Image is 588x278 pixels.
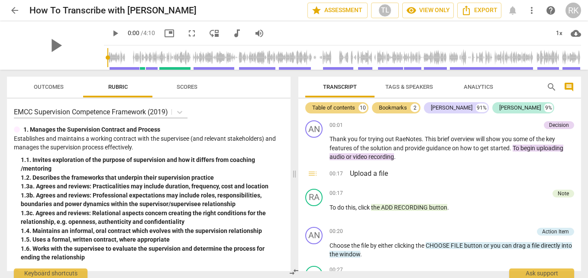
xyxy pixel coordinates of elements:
span: Analytics [464,84,493,90]
span: of [529,136,536,142]
span: arrow_back [10,5,20,16]
div: 1x [551,26,567,40]
span: key [546,136,555,142]
span: . [360,251,362,258]
span: recording [368,153,394,160]
span: . [422,136,425,142]
p: Establishes and maintains a working contract with the supervisee (and relevant stakeholders) and ... [14,134,284,152]
div: Decision [549,121,569,129]
span: cloud_download [571,28,581,39]
button: View player as separate pane [207,26,222,41]
span: you [491,242,502,249]
span: compare_arrows [289,267,299,277]
span: the [351,242,361,249]
span: ADD [381,204,394,211]
span: 0:00 [128,29,139,36]
button: RK [565,3,581,18]
p: 1. Manages the Supervision Contract and Process [23,125,160,134]
span: 00:20 [330,228,343,235]
span: by [370,242,378,249]
span: and [393,145,405,152]
div: Action Item [542,228,569,236]
span: RaeNotes [395,136,422,142]
span: features [330,145,353,152]
span: button [464,242,484,249]
span: audio [330,153,346,160]
span: button [429,204,447,211]
span: . [394,153,396,160]
button: TL [371,3,399,18]
button: Show/Hide comments [562,80,576,94]
h2: How To Transcribe with [PERSON_NAME] [29,5,197,16]
span: toc [307,168,318,179]
span: Tags & Speakers [385,84,433,90]
p: EMCC Supervision Competence Framework (2019) [14,107,168,117]
button: Play [107,26,123,41]
div: 1. 6. Works with the supervisee to evaluate the supervision and determine the process for ending ... [21,244,284,262]
div: 91% [476,103,488,112]
span: fullscreen [187,28,197,39]
span: / 4:10 [141,29,155,36]
span: of [353,145,360,152]
span: more_vert [527,5,537,16]
span: FILE [451,242,464,249]
span: . [510,145,513,152]
h3: Upload a file [350,168,574,179]
span: overview [451,136,476,142]
span: Transcript [323,84,357,90]
span: do [337,204,346,211]
span: file [532,242,541,249]
span: get [480,145,490,152]
div: 1. 3a. Agrees and reviews: Practicalities may include duration, frequency, cost and location [21,182,284,191]
span: solution [370,145,393,152]
span: started [490,145,510,152]
span: either [378,242,394,249]
span: move_down [209,28,220,39]
span: show [486,136,502,142]
span: CHOOSE [426,242,451,249]
span: into [562,242,572,249]
span: star [311,5,322,16]
span: , [355,204,358,211]
button: Search [545,80,559,94]
div: 9% [544,103,553,112]
div: Table of contents [312,103,355,112]
div: 1. 2. Describes the frameworks that underpin their supervision practice [21,173,284,182]
a: Help [543,3,559,18]
div: 1. 5. Uses a formal, written contract, where appropriate [21,235,284,244]
div: Note [558,190,569,197]
div: Change speaker [305,227,323,244]
span: 00:17 [330,170,343,179]
span: clicking [394,242,416,249]
span: the [371,204,381,211]
span: brief [437,136,451,142]
span: on [452,145,460,152]
span: RECORDING [394,204,429,211]
span: visibility [406,5,417,16]
span: View only [406,5,450,16]
span: this [346,204,355,211]
span: Thank [330,136,348,142]
span: provide [405,145,426,152]
span: window [339,251,360,258]
span: you [348,136,359,142]
span: Scores [177,84,197,90]
div: Change speaker [305,120,323,138]
span: click [358,204,371,211]
span: or [484,242,491,249]
span: you [502,136,513,142]
button: Export [457,3,501,18]
span: To [513,145,520,152]
span: the [330,251,339,258]
span: out [385,136,395,142]
span: directly [541,242,562,249]
div: 1. 4. Maintains an informal, oral contract which evolves with the supervision relationship [21,226,284,236]
span: some [513,136,529,142]
span: . [447,204,449,211]
span: begin [520,145,536,152]
span: for [359,136,368,142]
span: volume_up [254,28,265,39]
button: Switch to audio player [229,26,245,41]
div: Change speaker [305,189,323,206]
span: the [416,242,426,249]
